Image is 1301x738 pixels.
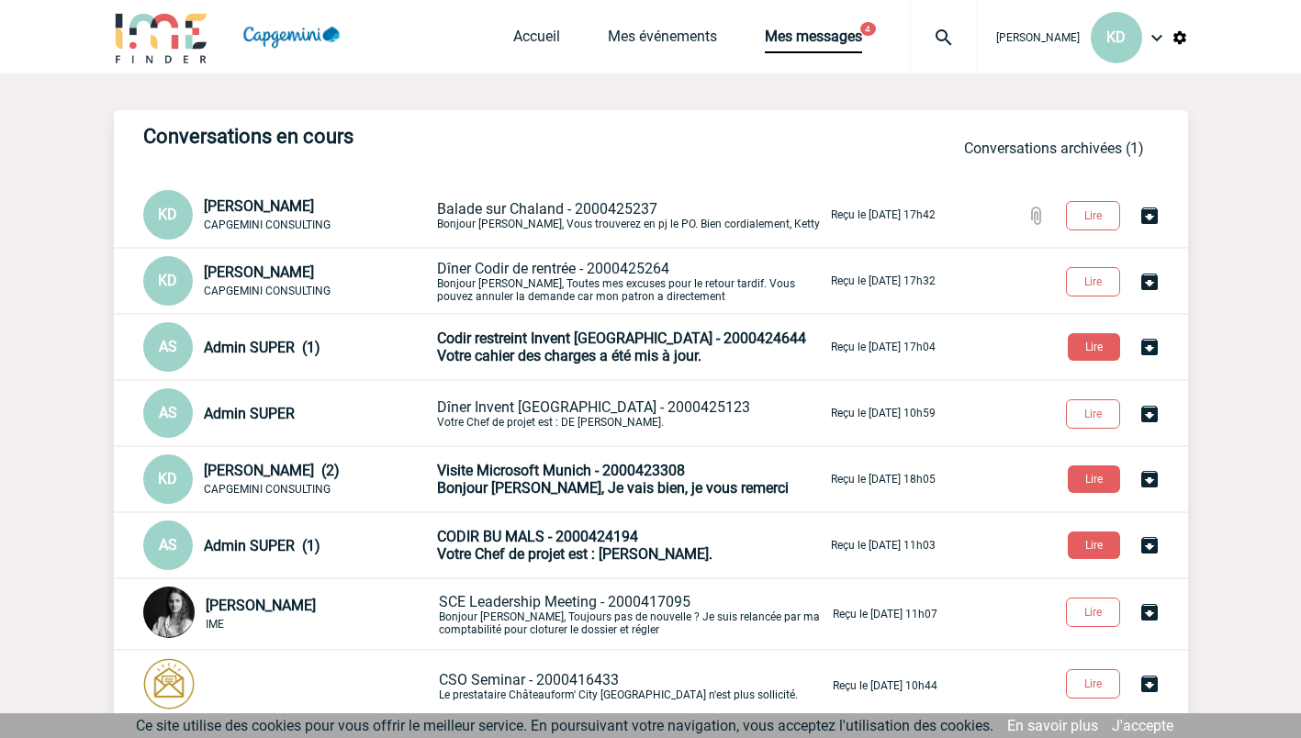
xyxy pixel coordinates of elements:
p: Reçu le [DATE] 11h07 [833,608,937,621]
div: Conversation privée : Client - Agence [143,587,435,642]
span: AS [159,338,177,355]
div: Conversation privée : Client - Agence [143,658,435,713]
img: Archiver la conversation [1138,601,1161,623]
a: Lire [1051,206,1138,223]
img: Archiver la conversation [1138,468,1161,490]
img: Archiver la conversation [1138,205,1161,227]
a: Lire [1051,674,1138,691]
a: AS Admin SUPER Dîner Invent [GEOGRAPHIC_DATA] - 2000425123Votre Chef de projet est : DE [PERSON_N... [143,403,936,420]
span: Visite Microsoft Munich - 2000423308 [437,462,685,479]
span: Dîner Codir de rentrée - 2000425264 [437,260,669,277]
div: Conversation privée : Client - Agence [143,256,433,306]
p: Reçu le [DATE] 17h32 [831,274,936,287]
button: Lire [1066,201,1120,230]
img: Archiver la conversation [1138,673,1161,695]
span: Ce site utilise des cookies pour vous offrir le meilleur service. En poursuivant votre navigation... [136,717,993,734]
p: Reçu le [DATE] 10h44 [833,679,937,692]
span: Votre Chef de projet est : [PERSON_NAME]. [437,545,712,563]
img: Archiver la conversation [1138,534,1161,556]
span: [PERSON_NAME] [204,197,314,215]
span: [PERSON_NAME] [204,263,314,281]
button: Lire [1066,399,1120,429]
p: Reçu le [DATE] 11h03 [831,539,936,552]
img: Archiver la conversation [1138,271,1161,293]
span: Codir restreint Invent [GEOGRAPHIC_DATA] - 2000424644 [437,330,806,347]
div: Conversation privée : Client - Agence [143,190,433,240]
a: Lire [1053,469,1138,486]
button: Lire [1066,598,1120,627]
a: AS Admin SUPER (1) Codir restreint Invent [GEOGRAPHIC_DATA] - 2000424644Votre cahier des charges ... [143,337,936,354]
a: Accueil [513,28,560,53]
p: Votre Chef de projet est : DE [PERSON_NAME]. [437,398,827,429]
a: [PERSON_NAME] IME SCE Leadership Meeting - 2000417095Bonjour [PERSON_NAME], Toujours pas de nouve... [143,604,937,621]
span: [PERSON_NAME] [206,597,316,614]
a: CSO Seminar - 2000416433Le prestataire Châteauform' City [GEOGRAPHIC_DATA] n'est plus sollicité. ... [143,676,937,693]
button: Lire [1068,333,1120,361]
div: Conversation privée : Client - Agence [143,388,433,438]
button: Lire [1068,465,1120,493]
a: Lire [1053,337,1138,354]
span: CAPGEMINI CONSULTING [204,218,331,231]
button: Lire [1066,669,1120,699]
p: Reçu le [DATE] 17h04 [831,341,936,353]
span: Admin SUPER (1) [204,339,320,356]
h3: Conversations en cours [143,125,694,148]
span: KD [158,206,177,223]
img: Archiver la conversation [1138,336,1161,358]
span: Bonjour [PERSON_NAME], Je vais bien, je vous remerci [437,479,789,497]
a: Lire [1051,602,1138,620]
span: CSO Seminar - 2000416433 [439,671,619,688]
span: Votre cahier des charges a été mis à jour. [437,347,701,364]
p: Reçu le [DATE] 17h42 [831,208,936,221]
span: Balade sur Chaland - 2000425237 [437,200,657,218]
a: Mes messages [765,28,862,53]
a: Mes événements [608,28,717,53]
span: KD [1106,28,1126,46]
a: Lire [1053,535,1138,553]
img: IME-Finder [114,11,209,63]
img: 121546-0.jpg [143,587,195,638]
a: AS Admin SUPER (1) CODIR BU MALS - 2000424194Votre Chef de projet est : [PERSON_NAME]. Reçu le [D... [143,535,936,553]
a: En savoir plus [1007,717,1098,734]
a: KD [PERSON_NAME] (2) CAPGEMINI CONSULTING Visite Microsoft Munich - 2000423308Bonjour [PERSON_NAM... [143,469,936,486]
p: Reçu le [DATE] 10h59 [831,407,936,419]
span: CAPGEMINI CONSULTING [204,483,331,496]
span: AS [159,404,177,421]
p: Bonjour [PERSON_NAME], Vous trouverez en pj le PO. Bien cordialement, Ketty [437,200,827,230]
span: AS [159,536,177,553]
a: KD [PERSON_NAME] CAPGEMINI CONSULTING Dîner Codir de rentrée - 2000425264Bonjour [PERSON_NAME], T... [143,271,936,288]
button: 4 [860,22,876,36]
div: Conversation privée : Client - Agence [143,454,433,504]
p: Reçu le [DATE] 18h05 [831,473,936,486]
p: Bonjour [PERSON_NAME], Toujours pas de nouvelle ? Je suis relancée par ma comptabilité pour clotu... [439,593,829,636]
div: Conversation privée : Client - Agence [143,322,433,372]
span: KD [158,272,177,289]
span: [PERSON_NAME] (2) [204,462,340,479]
span: [PERSON_NAME] [996,31,1080,44]
p: Le prestataire Châteauform' City [GEOGRAPHIC_DATA] n'est plus sollicité. [439,671,829,701]
button: Lire [1066,267,1120,296]
span: KD [158,470,177,487]
a: Lire [1051,272,1138,289]
span: CODIR BU MALS - 2000424194 [437,528,638,545]
button: Lire [1068,531,1120,559]
span: IME [206,618,224,631]
a: KD [PERSON_NAME] CAPGEMINI CONSULTING Balade sur Chaland - 2000425237Bonjour [PERSON_NAME], Vous ... [143,205,936,222]
span: SCE Leadership Meeting - 2000417095 [439,593,690,610]
div: Conversation privée : Client - Agence [143,520,433,570]
span: CAPGEMINI CONSULTING [204,285,331,297]
img: photonotifcontact.png [143,658,195,710]
img: Archiver la conversation [1138,403,1161,425]
span: Admin SUPER [204,405,295,422]
a: J'accepte [1112,717,1173,734]
span: Admin SUPER (1) [204,537,320,554]
a: Conversations archivées (1) [964,140,1144,157]
span: Dîner Invent [GEOGRAPHIC_DATA] - 2000425123 [437,398,750,416]
a: Lire [1051,404,1138,421]
p: Bonjour [PERSON_NAME], Toutes mes excuses pour le retour tardif. Vous pouvez annuler la demande c... [437,260,827,303]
